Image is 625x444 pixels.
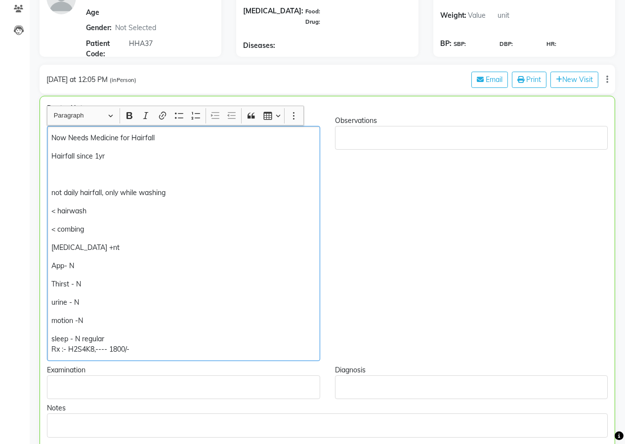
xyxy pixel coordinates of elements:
p: urine - N [51,297,315,308]
div: Doctor Notes [47,103,608,114]
div: Editor toolbar [47,106,303,125]
p: [MEDICAL_DATA] +nt [51,242,315,253]
span: Drug: [305,18,320,25]
span: Diseases: [243,40,275,51]
button: New Visit [550,72,598,88]
p: < hairwash [51,206,315,216]
button: Email [471,72,508,88]
span: Weight: [440,8,466,23]
p: App- N [51,261,315,271]
input: Patient Code [127,36,205,51]
div: Rich Text Editor, main [47,375,320,399]
span: Print [526,75,541,84]
span: Patient Code: [86,39,127,59]
span: (inPerson) [110,77,136,83]
span: HR: [546,40,556,48]
input: Value [466,8,496,23]
span: [MEDICAL_DATA]: [243,6,303,27]
p: not daily hairfall, only while washing [51,188,315,198]
p: Now Needs Medicine for Hairfall [51,133,315,143]
button: Paragraph [49,108,118,123]
span: SBP: [454,40,466,48]
div: Rich Text Editor, main [335,126,608,150]
button: Print [512,72,546,88]
p: Hairfall since 1yr [51,151,315,161]
span: Paragraph [54,110,105,121]
span: at 12:05 PM [70,75,108,84]
p: < combing [51,224,315,235]
div: Rich Text Editor, main [47,413,608,437]
div: Rich Text Editor, main [47,126,320,361]
p: Thirst - N [51,279,315,289]
span: BP: [440,39,452,49]
div: Diagnosis [335,365,608,375]
span: Age [86,8,99,17]
span: [DATE] [46,75,68,84]
span: Email [486,75,502,84]
span: Food: [305,8,320,15]
span: DBP: [500,40,513,48]
p: motion -N [51,316,315,326]
div: Notes [47,403,608,413]
div: Observations [335,116,608,126]
p: sleep - N regular Rx :- H2S4K8,---- 1800/- [51,334,315,355]
div: Rich Text Editor, main [335,375,608,399]
input: unit [496,8,526,23]
span: Gender: [86,23,112,33]
div: Examination [47,365,320,375]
